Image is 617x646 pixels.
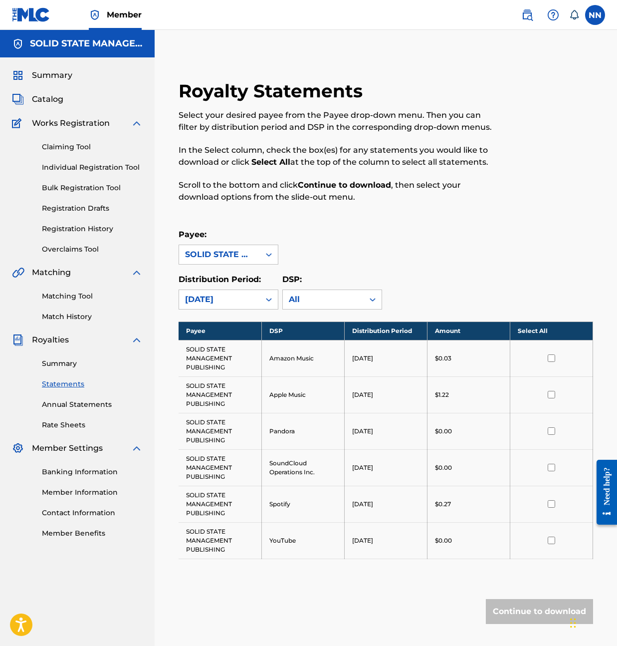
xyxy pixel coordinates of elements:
[179,449,261,486] td: SOLID STATE MANAGEMENT PUBLISHING
[42,528,143,539] a: Member Benefits
[589,452,617,533] iframe: Resource Center
[585,5,605,25] div: User Menu
[131,442,143,454] img: expand
[12,93,63,105] a: CatalogCatalog
[42,420,143,430] a: Rate Sheets
[32,334,69,346] span: Royalties
[261,340,344,376] td: Amazon Music
[42,508,143,518] a: Contact Information
[282,275,302,284] label: DSP:
[547,9,559,21] img: help
[42,487,143,498] a: Member Information
[12,267,24,279] img: Matching
[521,9,533,21] img: search
[131,334,143,346] img: expand
[12,117,25,129] img: Works Registration
[179,80,368,102] h2: Royalty Statements
[42,379,143,389] a: Statements
[32,267,71,279] span: Matching
[435,500,451,509] p: $0.27
[42,244,143,255] a: Overclaims Tool
[179,413,261,449] td: SOLID STATE MANAGEMENT PUBLISHING
[32,69,72,81] span: Summary
[298,180,391,190] strong: Continue to download
[251,157,290,167] strong: Select All
[42,291,143,302] a: Matching Tool
[344,340,427,376] td: [DATE]
[344,449,427,486] td: [DATE]
[42,203,143,214] a: Registration Drafts
[179,522,261,559] td: SOLID STATE MANAGEMENT PUBLISHING
[42,224,143,234] a: Registration History
[42,312,143,322] a: Match History
[435,427,452,436] p: $0.00
[12,334,24,346] img: Royalties
[261,449,344,486] td: SoundCloud Operations Inc.
[179,144,498,168] p: In the Select column, check the box(es) for any statements you would like to download or click at...
[261,486,344,522] td: Spotify
[179,109,498,133] p: Select your desired payee from the Payee drop-down menu. Then you can filter by distribution peri...
[179,340,261,376] td: SOLID STATE MANAGEMENT PUBLISHING
[179,230,206,239] label: Payee:
[427,322,510,340] th: Amount
[32,117,110,129] span: Works Registration
[12,442,24,454] img: Member Settings
[344,322,427,340] th: Distribution Period
[42,183,143,193] a: Bulk Registration Tool
[12,38,24,50] img: Accounts
[179,275,261,284] label: Distribution Period:
[435,463,452,472] p: $0.00
[42,467,143,477] a: Banking Information
[344,413,427,449] td: [DATE]
[89,9,101,21] img: Top Rightsholder
[261,522,344,559] td: YouTube
[12,93,24,105] img: Catalog
[131,117,143,129] img: expand
[510,322,593,340] th: Select All
[30,38,143,49] h5: SOLID STATE MANAGEMENT PUBLISHING
[107,9,142,20] span: Member
[179,179,498,203] p: Scroll to the bottom and click , then select your download options from the slide-out menu.
[185,249,254,261] div: SOLID STATE MANAGEMENT PUBLISHING
[12,69,72,81] a: SummarySummary
[435,536,452,545] p: $0.00
[435,354,451,363] p: $0.03
[179,486,261,522] td: SOLID STATE MANAGEMENT PUBLISHING
[344,522,427,559] td: [DATE]
[567,598,617,646] iframe: Chat Widget
[32,442,103,454] span: Member Settings
[543,5,563,25] div: Help
[32,93,63,105] span: Catalog
[344,486,427,522] td: [DATE]
[344,376,427,413] td: [DATE]
[517,5,537,25] a: Public Search
[261,322,344,340] th: DSP
[12,69,24,81] img: Summary
[435,390,449,399] p: $1.22
[261,376,344,413] td: Apple Music
[42,162,143,173] a: Individual Registration Tool
[185,294,254,306] div: [DATE]
[261,413,344,449] td: Pandora
[569,10,579,20] div: Notifications
[179,322,261,340] th: Payee
[570,608,576,638] div: Drag
[179,376,261,413] td: SOLID STATE MANAGEMENT PUBLISHING
[131,267,143,279] img: expand
[12,7,50,22] img: MLC Logo
[42,142,143,152] a: Claiming Tool
[289,294,358,306] div: All
[42,399,143,410] a: Annual Statements
[42,358,143,369] a: Summary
